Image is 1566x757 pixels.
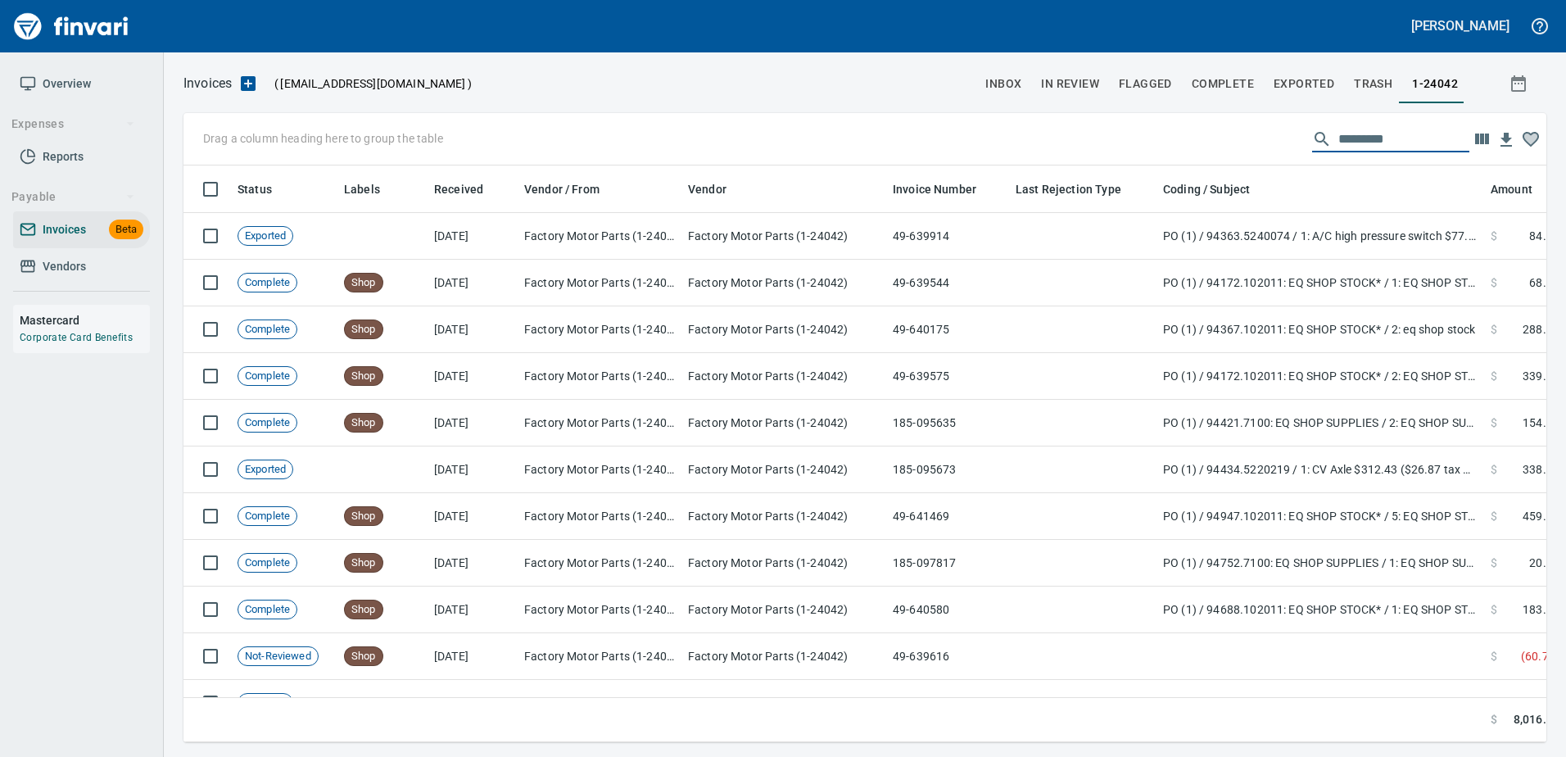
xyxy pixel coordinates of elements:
[1523,415,1559,431] span: 154.29
[1523,461,1559,478] span: 338.67
[518,306,681,353] td: Factory Motor Parts (1-24042)
[434,179,505,199] span: Received
[886,680,1009,727] td: 185-092344
[238,509,296,524] span: Complete
[13,211,150,248] a: InvoicesBeta
[681,306,886,353] td: Factory Motor Parts (1-24042)
[428,260,518,306] td: [DATE]
[886,587,1009,633] td: 49-640580
[1491,695,1497,711] span: $
[428,353,518,400] td: [DATE]
[13,138,150,175] a: Reports
[524,179,621,199] span: Vendor / From
[345,555,382,571] span: Shop
[1156,213,1484,260] td: PO (1) / 94363.5240074 / 1: A/C high pressure switch $77.82 ($6.69 tax @ rate WA0601)
[1529,274,1559,291] span: 68.50
[518,260,681,306] td: Factory Motor Parts (1-24042)
[1521,648,1559,664] span: ( 60.70 )
[1119,74,1172,94] span: Flagged
[1407,13,1514,39] button: [PERSON_NAME]
[203,130,443,147] p: Drag a column heading here to group the table
[886,306,1009,353] td: 49-640175
[232,74,265,93] button: Upload an Invoice
[345,415,382,431] span: Shop
[1156,260,1484,306] td: PO (1) / 94172.102011: EQ SHOP STOCK* / 1: EQ SHOP STOCK
[265,75,472,92] p: ( )
[886,446,1009,493] td: 185-095673
[345,369,382,384] span: Shop
[11,187,135,207] span: Payable
[886,633,1009,680] td: 49-639616
[1491,321,1497,338] span: $
[1491,274,1497,291] span: $
[5,182,142,212] button: Payable
[1491,461,1497,478] span: $
[1523,368,1559,384] span: 339.16
[1523,508,1559,524] span: 459.24
[20,332,133,343] a: Corporate Card Benefits
[238,649,318,664] span: Not-Reviewed
[1156,353,1484,400] td: PO (1) / 94172.102011: EQ SHOP STOCK* / 2: EQ SHOP STOCK
[10,7,133,46] img: Finvari
[11,114,135,134] span: Expenses
[681,540,886,587] td: Factory Motor Parts (1-24042)
[518,400,681,446] td: Factory Motor Parts (1-24042)
[1491,555,1497,571] span: $
[1354,74,1392,94] span: trash
[518,493,681,540] td: Factory Motor Parts (1-24042)
[428,446,518,493] td: [DATE]
[1156,540,1484,587] td: PO (1) / 94752.7100: EQ SHOP SUPPLIES / 1: EQ SHOP SUPPLIES
[428,633,518,680] td: [DATE]
[5,109,142,139] button: Expenses
[278,75,467,92] span: [EMAIL_ADDRESS][DOMAIN_NAME]
[524,179,600,199] span: Vendor / From
[238,369,296,384] span: Complete
[344,179,380,199] span: Labels
[345,275,382,291] span: Shop
[428,587,518,633] td: [DATE]
[428,306,518,353] td: [DATE]
[428,400,518,446] td: [DATE]
[43,74,91,94] span: Overview
[1156,306,1484,353] td: PO (1) / 94367.102011: EQ SHOP STOCK* / 2: eq shop stock
[1156,446,1484,493] td: PO (1) / 94434.5220219 / 1: CV Axle $312.43 ($26.87 tax @ rate WA0601)
[344,179,401,199] span: Labels
[518,353,681,400] td: Factory Motor Parts (1-24042)
[681,633,886,680] td: Factory Motor Parts (1-24042)
[1411,17,1509,34] h5: [PERSON_NAME]
[109,220,143,239] span: Beta
[1163,179,1250,199] span: Coding / Subject
[183,74,232,93] nav: breadcrumb
[345,322,382,338] span: Shop
[183,74,232,93] p: Invoices
[1529,228,1559,244] span: 84.36
[886,213,1009,260] td: 49-639914
[886,400,1009,446] td: 185-095635
[1274,74,1334,94] span: Exported
[886,353,1009,400] td: 49-639575
[43,147,84,167] span: Reports
[1529,555,1559,571] span: 20.34
[886,540,1009,587] td: 185-097817
[428,493,518,540] td: [DATE]
[345,602,382,618] span: Shop
[1491,648,1497,664] span: $
[681,353,886,400] td: Factory Motor Parts (1-24042)
[238,555,296,571] span: Complete
[1016,179,1143,199] span: Last Rejection Type
[434,179,483,199] span: Received
[1156,493,1484,540] td: PO (1) / 94947.102011: EQ SHOP STOCK* / 5: EQ SHOP STOCK
[681,446,886,493] td: Factory Motor Parts (1-24042)
[13,248,150,285] a: Vendors
[238,229,292,244] span: Exported
[518,633,681,680] td: Factory Motor Parts (1-24042)
[238,415,296,431] span: Complete
[43,220,86,240] span: Invoices
[681,680,886,727] td: Factory Motor Parts (1-24042)
[13,66,150,102] a: Overview
[886,493,1009,540] td: 49-641469
[518,680,681,727] td: Factory Motor Parts (1-24042)
[985,74,1021,94] span: inbox
[1163,179,1271,199] span: Coding / Subject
